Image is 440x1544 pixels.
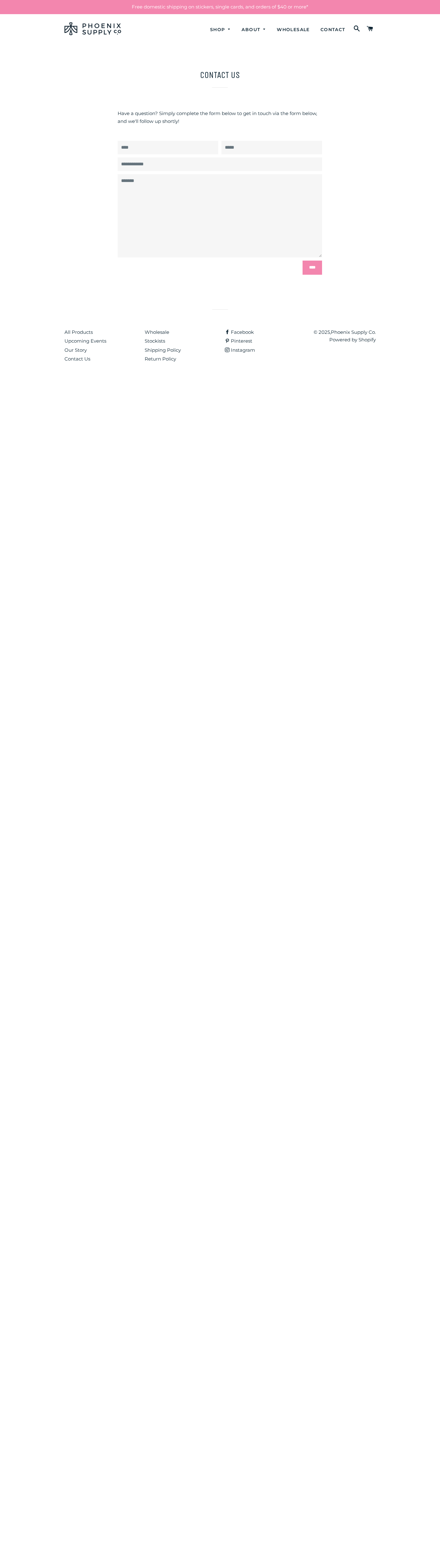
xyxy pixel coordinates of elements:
[316,21,350,38] a: Contact
[331,329,376,335] a: Phoenix Supply Co.
[225,329,254,335] a: Facebook
[329,337,376,343] a: Powered by Shopify
[145,338,165,344] a: Stockists
[272,21,315,38] a: Wholesale
[64,338,106,344] a: Upcoming Events
[64,329,93,335] a: All Products
[225,338,252,344] a: Pinterest
[91,69,349,81] h1: Contact Us
[118,110,322,125] p: Have a question? Simply complete the form below to get in touch via the form below, and we'll fol...
[145,329,169,335] a: Wholesale
[64,347,87,353] a: Our Story
[225,347,255,353] a: Instagram
[205,21,236,38] a: Shop
[64,356,90,362] a: Contact Us
[145,356,176,362] a: Return Policy
[237,21,271,38] a: About
[305,328,376,344] p: © 2025,
[64,22,121,35] img: Phoenix Supply Co.
[145,347,181,353] a: Shipping Policy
